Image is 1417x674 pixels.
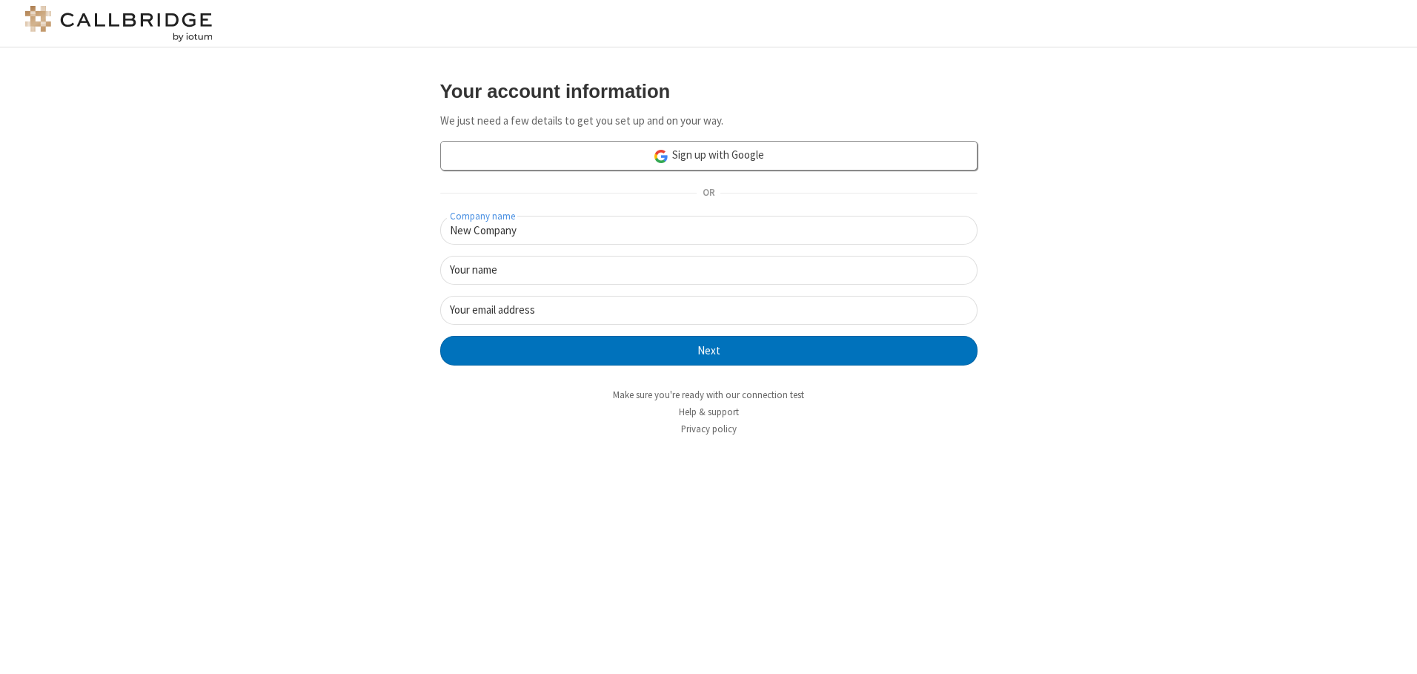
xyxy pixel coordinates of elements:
span: OR [697,183,720,204]
p: We just need a few details to get you set up and on your way. [440,113,978,130]
input: Your name [440,256,978,285]
a: Help & support [679,406,739,418]
a: Privacy policy [681,423,737,435]
input: Your email address [440,296,978,325]
button: Next [440,336,978,366]
input: Company name [440,216,978,245]
a: Sign up with Google [440,141,978,171]
h3: Your account information [440,81,978,102]
a: Make sure you're ready with our connection test [613,389,804,401]
img: logo@2x.png [22,6,215,42]
img: google-icon.png [653,148,669,165]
